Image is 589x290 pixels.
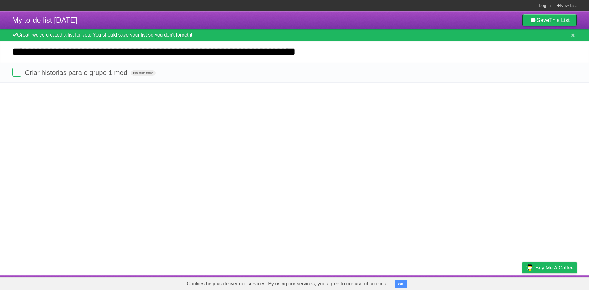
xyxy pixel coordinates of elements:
[461,277,486,288] a: Developers
[395,280,407,288] button: OK
[525,262,534,273] img: Buy me a coffee
[441,277,454,288] a: About
[535,262,574,273] span: Buy me a coffee
[522,262,577,273] a: Buy me a coffee
[494,277,507,288] a: Terms
[131,70,156,76] span: No due date
[549,17,570,23] b: This List
[522,14,577,26] a: SaveThis List
[181,278,394,290] span: Cookies help us deliver our services. By using our services, you agree to our use of cookies.
[12,68,21,77] label: Done
[538,277,577,288] a: Suggest a feature
[514,277,530,288] a: Privacy
[25,69,129,76] span: Criar historias para o grupo 1 med
[12,16,77,24] span: My to-do list [DATE]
